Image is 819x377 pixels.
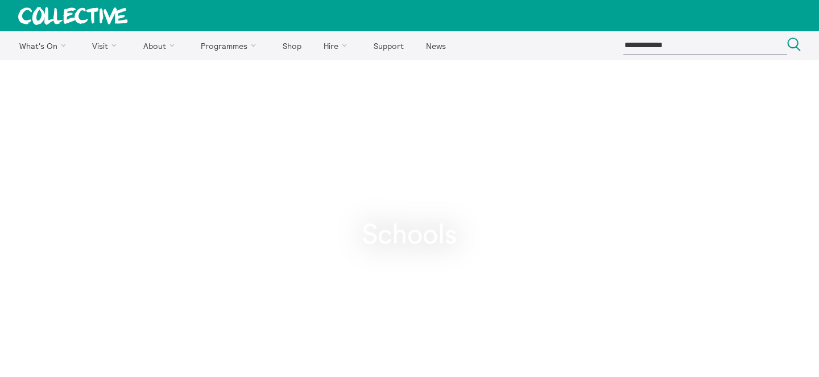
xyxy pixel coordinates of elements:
a: Programmes [191,31,271,60]
a: Support [363,31,413,60]
a: News [416,31,456,60]
a: Visit [82,31,131,60]
a: About [133,31,189,60]
a: What's On [9,31,80,60]
a: Hire [314,31,362,60]
a: Shop [272,31,311,60]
